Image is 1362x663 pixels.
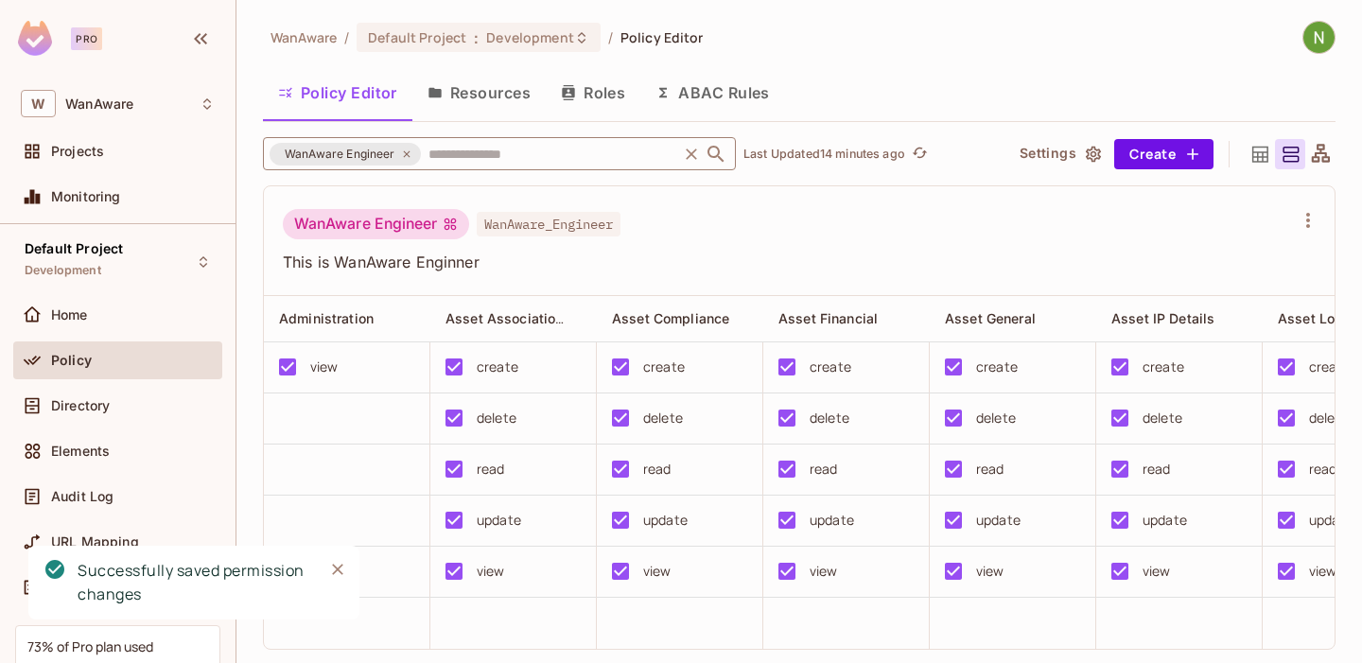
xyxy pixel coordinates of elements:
span: Elements [51,444,110,459]
span: WanAware_Engineer [477,212,620,236]
button: refresh [909,143,932,166]
div: read [810,459,838,480]
div: create [1309,357,1351,377]
button: Settings [1012,139,1107,169]
div: Pro [71,27,102,50]
div: view [310,357,339,377]
div: create [976,357,1018,377]
span: : [473,30,480,45]
div: view [1309,561,1337,582]
div: read [1143,459,1171,480]
div: read [1309,459,1337,480]
div: view [643,561,672,582]
span: Development [25,263,101,278]
div: update [643,510,688,531]
span: Asset Compliance [612,310,729,326]
div: read [477,459,505,480]
span: Asset IP Details [1111,310,1214,326]
button: Policy Editor [263,69,412,116]
div: create [1143,357,1184,377]
div: delete [810,408,849,428]
span: Audit Log [51,489,113,504]
span: Monitoring [51,189,121,204]
span: the active workspace [271,28,337,46]
div: update [1309,510,1353,531]
span: Home [51,307,88,323]
span: Policy [51,353,92,368]
span: Asset Financial [778,310,878,326]
div: view [1143,561,1171,582]
div: update [810,510,854,531]
div: delete [976,408,1016,428]
div: delete [1309,408,1349,428]
span: This is WanAware Enginner [283,252,1293,272]
span: Administration [279,310,374,326]
button: Roles [546,69,640,116]
button: ABAC Rules [640,69,785,116]
span: Asset Associations [445,309,571,327]
span: Directory [51,398,110,413]
div: WanAware Engineer [283,209,469,239]
div: delete [643,408,683,428]
div: update [1143,510,1187,531]
div: Successfully saved permission changes [78,559,308,606]
div: create [643,357,685,377]
div: create [810,357,851,377]
span: Workspace: WanAware [65,96,133,112]
div: delete [477,408,516,428]
div: read [643,459,672,480]
span: Asset General [945,310,1036,326]
span: Default Project [368,28,466,46]
button: Resources [412,69,546,116]
img: Navanath Jadhav [1303,22,1335,53]
span: Click to refresh data [905,143,932,166]
span: W [21,90,56,117]
div: view [976,561,1004,582]
button: Clear [678,141,705,167]
li: / [344,28,349,46]
span: WanAware Engineer [273,145,407,164]
button: Create [1114,139,1214,169]
span: refresh [912,145,928,164]
span: Policy Editor [620,28,704,46]
div: WanAware Engineer [270,143,421,166]
span: Default Project [25,241,123,256]
img: SReyMgAAAABJRU5ErkJggg== [18,21,52,56]
div: create [477,357,518,377]
div: view [810,561,838,582]
li: / [608,28,613,46]
span: Development [486,28,573,46]
span: Projects [51,144,104,159]
div: update [477,510,521,531]
button: Open [703,141,729,167]
div: view [477,561,505,582]
div: update [976,510,1021,531]
button: Close [323,555,352,584]
p: Last Updated 14 minutes ago [743,147,905,162]
div: read [976,459,1004,480]
div: delete [1143,408,1182,428]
